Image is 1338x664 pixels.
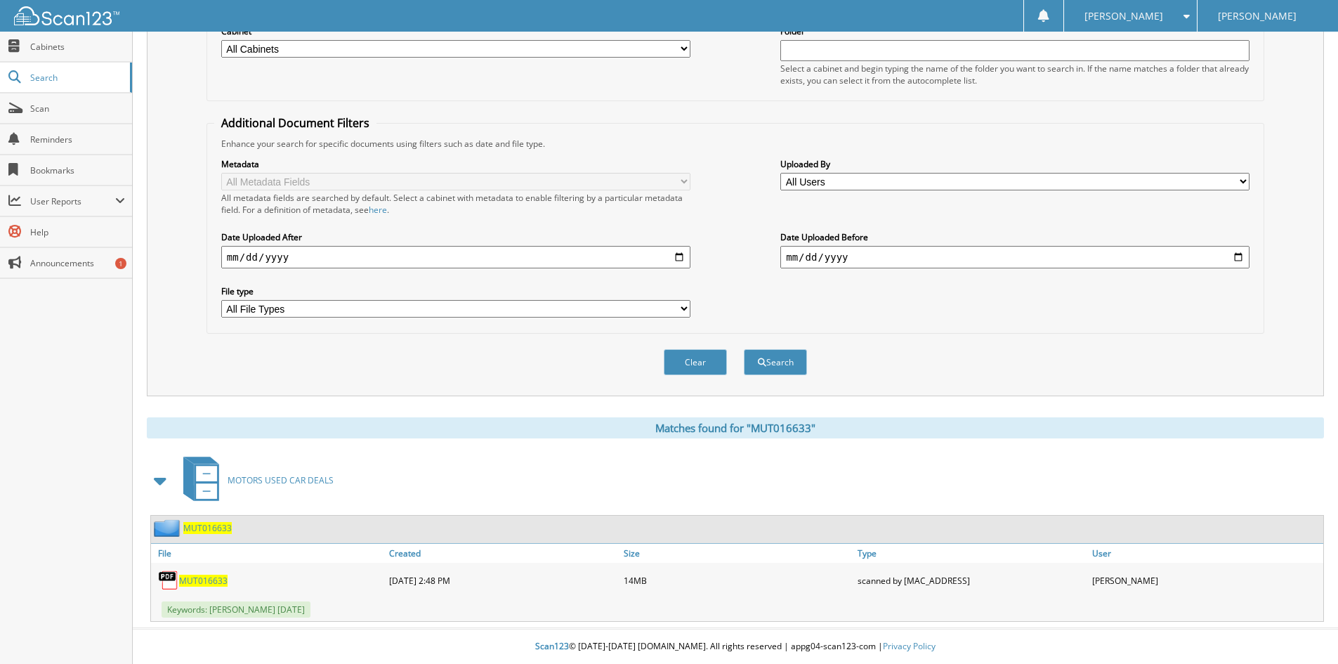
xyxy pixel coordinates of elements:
[1268,597,1338,664] iframe: Chat Widget
[158,570,179,591] img: PDF.png
[664,349,727,375] button: Clear
[179,575,228,587] a: MUT016633
[30,164,125,176] span: Bookmarks
[386,544,620,563] a: Created
[30,226,125,238] span: Help
[883,640,936,652] a: Privacy Policy
[147,417,1324,438] div: Matches found for "MUT016633"
[14,6,119,25] img: scan123-logo-white.svg
[162,601,310,618] span: Keywords: [PERSON_NAME] [DATE]
[1089,566,1323,594] div: [PERSON_NAME]
[183,522,232,534] a: MUT016633
[780,231,1250,243] label: Date Uploaded Before
[369,204,387,216] a: here
[854,544,1089,563] a: Type
[228,474,334,486] span: MOTORS USED CAR DEALS
[1084,12,1163,20] span: [PERSON_NAME]
[221,192,690,216] div: All metadata fields are searched by default. Select a cabinet with metadata to enable filtering b...
[154,519,183,537] img: folder2.png
[780,63,1250,86] div: Select a cabinet and begin typing the name of the folder you want to search in. If the name match...
[1218,12,1297,20] span: [PERSON_NAME]
[175,453,334,508] a: MOTORS USED CAR DEALS
[214,138,1257,150] div: Enhance your search for specific documents using filters such as date and file type.
[744,349,807,375] button: Search
[620,544,855,563] a: Size
[214,115,376,131] legend: Additional Document Filters
[221,285,690,297] label: File type
[1089,544,1323,563] a: User
[780,158,1250,170] label: Uploaded By
[30,103,125,115] span: Scan
[30,195,115,207] span: User Reports
[780,246,1250,268] input: end
[30,72,123,84] span: Search
[30,41,125,53] span: Cabinets
[535,640,569,652] span: Scan123
[386,566,620,594] div: [DATE] 2:48 PM
[133,630,1338,664] div: © [DATE]-[DATE] [DOMAIN_NAME]. All rights reserved | appg04-scan123-com |
[221,158,690,170] label: Metadata
[620,566,855,594] div: 14MB
[221,231,690,243] label: Date Uploaded After
[151,544,386,563] a: File
[30,134,125,145] span: Reminders
[854,566,1089,594] div: scanned by [MAC_ADDRESS]
[30,257,125,269] span: Announcements
[115,258,126,269] div: 1
[221,246,690,268] input: start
